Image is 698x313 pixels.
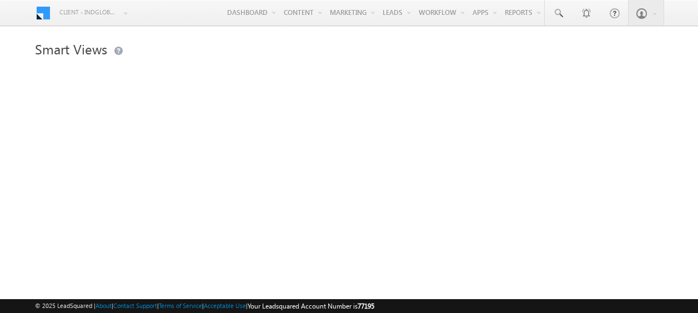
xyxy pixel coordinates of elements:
[59,7,118,18] span: Client - indglobal2 (77195)
[113,302,157,309] a: Contact Support
[35,301,374,311] span: © 2025 LeadSquared | | | | |
[159,302,202,309] a: Terms of Service
[96,302,112,309] a: About
[248,302,374,310] span: Your Leadsquared Account Number is
[358,302,374,310] span: 77195
[35,40,107,58] span: Smart Views
[204,302,246,309] a: Acceptable Use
